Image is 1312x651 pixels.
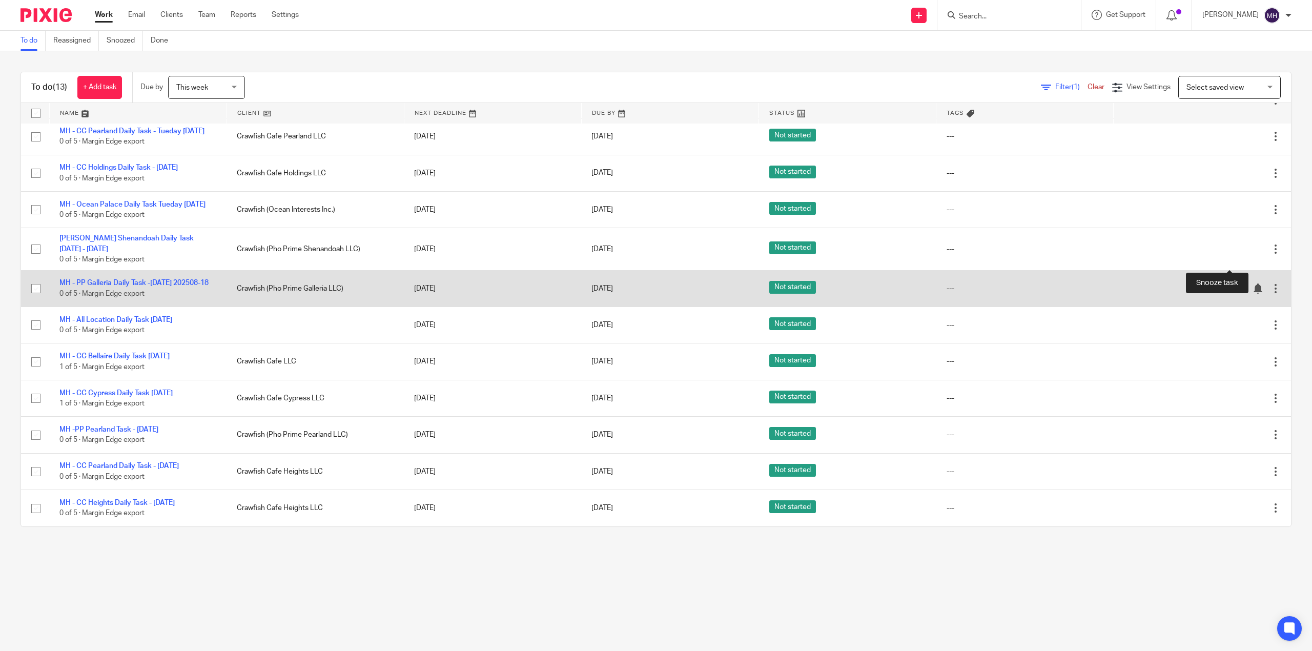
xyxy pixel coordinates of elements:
a: MH - Ocean Palace Daily Task Tueday [DATE] [59,201,206,208]
a: To do [20,31,46,51]
a: MH - CC Pearland Daily Task - Tueday [DATE] [59,128,204,135]
img: svg%3E [1264,7,1280,24]
div: --- [947,466,1103,477]
a: Done [151,31,176,51]
span: This week [176,84,208,91]
a: Team [198,10,215,20]
span: Not started [769,354,816,367]
a: Mark as done [1219,283,1235,294]
a: + Add task [77,76,122,99]
span: Not started [769,317,816,330]
a: MH -PP Pearland Task - [DATE] [59,426,158,433]
td: [DATE] [404,118,581,155]
span: Tags [947,110,964,116]
span: View Settings [1126,84,1171,91]
a: Clients [160,10,183,20]
span: [DATE] [591,133,613,140]
td: Crawfish Cafe LLC [227,343,404,380]
div: --- [947,244,1103,254]
span: Not started [769,464,816,477]
td: [DATE] [404,490,581,526]
td: [DATE] [404,307,581,343]
span: Not started [769,391,816,403]
span: Not started [769,427,816,440]
span: [DATE] [591,358,613,365]
a: Work [95,10,113,20]
span: 0 of 5 · Margin Edge export [59,437,145,444]
a: Reports [231,10,256,20]
span: [DATE] [591,431,613,438]
span: (13) [53,83,67,91]
span: 0 of 5 · Margin Edge export [59,138,145,145]
a: Snoozed [107,31,143,51]
a: Clear [1088,84,1104,91]
span: Not started [769,281,816,294]
td: Crawfish Cafe Heights LLC [227,453,404,490]
span: Not started [769,129,816,141]
span: 0 of 5 · Margin Edge export [59,290,145,297]
a: [PERSON_NAME] Shenandoah Daily Task [DATE] - [DATE] [59,235,194,252]
span: 0 of 5 · Margin Edge export [59,327,145,334]
h1: To do [31,82,67,93]
a: MH - PP Galleria Daily Task -[DATE] 202508-18 [59,279,209,287]
span: [DATE] [591,285,613,292]
div: --- [947,131,1103,141]
div: --- [947,393,1103,403]
span: [DATE] [591,395,613,402]
span: 1 of 5 · Margin Edge export [59,363,145,371]
span: Filter [1055,84,1088,91]
td: Crawfish (Pho Prime Galleria LLC) [227,270,404,307]
div: --- [947,205,1103,215]
td: Crawfish Cafe Holdings LLC [227,155,404,191]
td: Crawfish Cafe Heights LLC [227,490,404,526]
a: Email [128,10,145,20]
a: Settings [272,10,299,20]
span: [DATE] [591,246,613,253]
span: Not started [769,202,816,215]
span: (1) [1072,84,1080,91]
td: [DATE] [404,228,581,270]
span: [DATE] [591,170,613,177]
td: [DATE] [404,270,581,307]
div: --- [947,320,1103,330]
span: [DATE] [591,321,613,329]
p: Due by [140,82,163,92]
td: Crawfish (Ocean Interests Inc.) [227,191,404,228]
div: --- [947,503,1103,513]
a: MH - CC Pearland Daily Task - [DATE] [59,462,179,470]
td: [DATE] [404,417,581,453]
img: Pixie [20,8,72,22]
div: --- [947,283,1103,294]
span: 0 of 5 · Margin Edge export [59,510,145,517]
span: 0 of 5 · Margin Edge export [59,175,145,182]
td: [DATE] [404,191,581,228]
td: [DATE] [404,155,581,191]
span: 0 of 5 · Margin Edge export [59,256,145,263]
span: Not started [769,166,816,178]
div: --- [947,430,1103,440]
span: [DATE] [591,206,613,213]
td: [DATE] [404,343,581,380]
td: Crawfish (Pho Prime Pearland LLC) [227,417,404,453]
a: MH - CC Heights Daily Task - [DATE] [59,499,175,506]
span: [DATE] [591,468,613,475]
p: [PERSON_NAME] [1202,10,1259,20]
a: MH - CC Holdings Daily Task - [DATE] [59,164,178,171]
span: Select saved view [1186,84,1244,91]
div: --- [947,168,1103,178]
span: [DATE] [591,504,613,512]
td: Crawfish Cafe Pearland LLC [227,118,404,155]
a: MH - CC Bellaire Daily Task [DATE] [59,353,170,360]
span: 0 of 5 · Margin Edge export [59,211,145,218]
span: 1 of 5 · Margin Edge export [59,400,145,407]
span: Not started [769,500,816,513]
input: Search [958,12,1050,22]
td: [DATE] [404,453,581,490]
a: MH - CC Cypress Daily Task [DATE] [59,390,173,397]
a: Reassigned [53,31,99,51]
td: Crawfish (Pho Prime Shenandoah LLC) [227,228,404,270]
td: [DATE] [404,380,581,416]
span: 0 of 5 · Margin Edge export [59,473,145,480]
span: Not started [769,241,816,254]
div: --- [947,356,1103,367]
